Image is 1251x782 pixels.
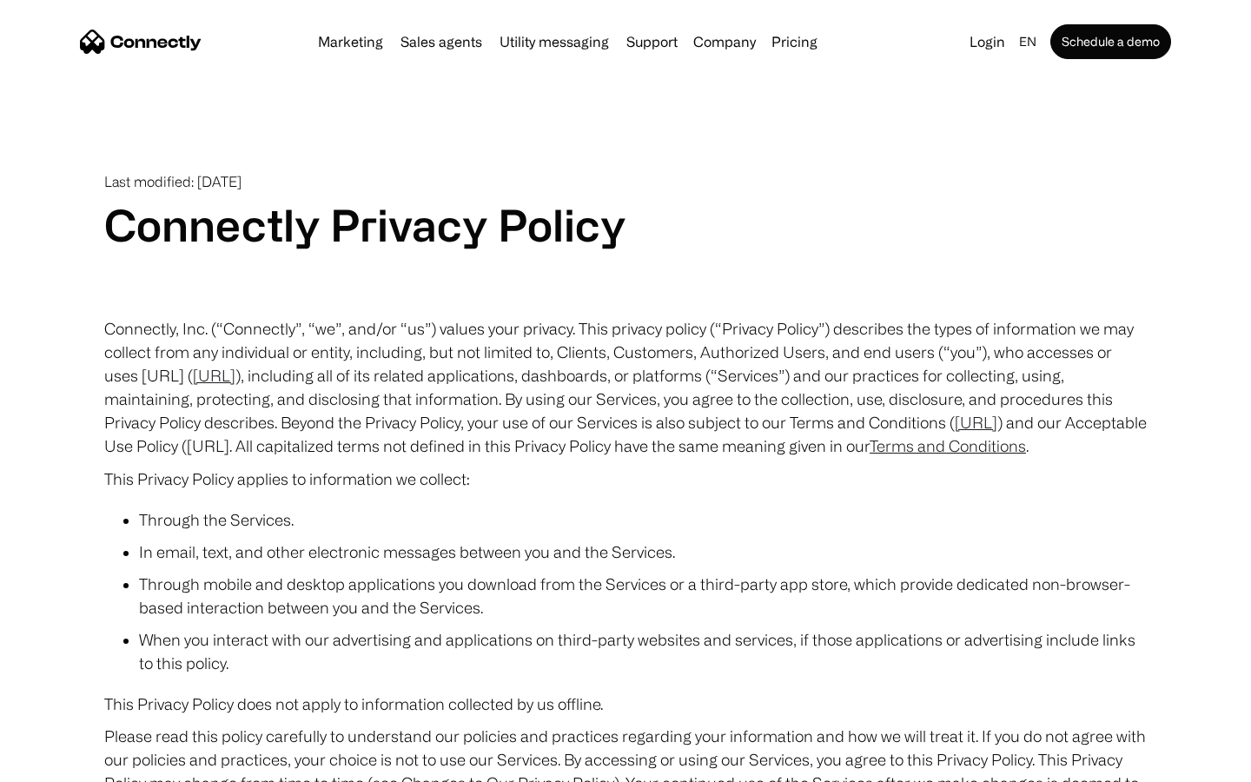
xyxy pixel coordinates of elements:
[104,174,1147,190] p: Last modified: [DATE]
[1012,30,1047,54] div: en
[870,437,1026,454] a: Terms and Conditions
[104,317,1147,458] p: Connectly, Inc. (“Connectly”, “we”, and/or “us”) values your privacy. This privacy policy (“Priva...
[104,467,1147,491] p: This Privacy Policy applies to information we collect:
[311,35,390,49] a: Marketing
[693,30,756,54] div: Company
[764,35,824,49] a: Pricing
[139,508,1147,532] li: Through the Services.
[1019,30,1036,54] div: en
[193,367,235,384] a: [URL]
[104,199,1147,251] h1: Connectly Privacy Policy
[80,29,202,55] a: home
[139,540,1147,564] li: In email, text, and other electronic messages between you and the Services.
[104,251,1147,275] p: ‍
[139,573,1147,620] li: Through mobile and desktop applications you download from the Services or a third-party app store...
[17,750,104,776] aside: Language selected: English
[955,414,997,431] a: [URL]
[104,284,1147,308] p: ‍
[139,628,1147,675] li: When you interact with our advertising and applications on third-party websites and services, if ...
[35,752,104,776] ul: Language list
[619,35,685,49] a: Support
[104,693,1147,716] p: This Privacy Policy does not apply to information collected by us offline.
[493,35,616,49] a: Utility messaging
[394,35,489,49] a: Sales agents
[1050,24,1171,59] a: Schedule a demo
[688,30,761,54] div: Company
[963,30,1012,54] a: Login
